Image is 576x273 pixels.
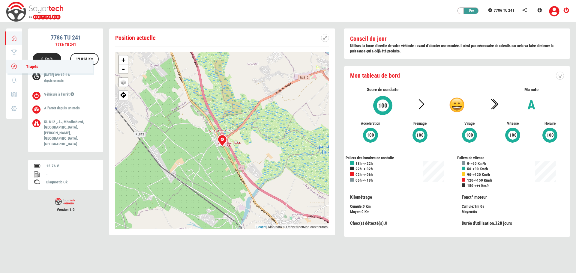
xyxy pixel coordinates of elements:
[467,161,486,166] b: 0->50 Km/h
[73,54,96,66] div: 19 013
[39,54,55,66] div: 0
[536,121,564,126] span: Horaire
[55,198,75,205] img: sayartech-logo.png
[467,183,489,188] b: 150->++ Km/h
[466,132,473,139] span: 100
[44,106,56,110] span: À l'arrêt
[385,221,387,226] span: 0
[255,224,329,230] div: | Map data © OpenStreetMap contributors
[546,132,554,139] span: 100
[350,35,387,42] b: Conseil du jour
[350,220,453,227] div: :
[474,204,484,209] span: 1m 0s
[361,209,364,214] span: 0
[346,155,457,161] div: Paliers des horaires de conduite
[449,121,490,126] span: Virage
[256,225,266,229] a: Leaflet
[467,167,488,171] b: 50->90 Km/h
[467,172,490,177] b: 90->120 Km/h
[524,87,538,92] span: Ma note
[367,132,374,139] span: 100
[20,64,38,69] span: Trajets
[346,194,457,215] div: :
[467,178,492,182] b: 120->150 Km/h
[350,204,361,209] span: Cumulé
[350,209,360,214] span: Moyen
[367,87,398,92] span: Score de conduite
[457,194,569,215] div: :
[350,209,453,215] div: :
[120,91,127,98] img: directions.png
[416,132,424,139] span: 100
[28,207,103,213] span: Version 1.0
[378,102,388,109] span: 100
[355,178,373,182] b: 06h -> 18h
[495,221,512,226] span: 328 jours
[44,79,64,83] label: depuis un mois
[462,209,564,215] div: :
[400,121,440,126] span: Freinage
[88,57,93,62] label: Km
[44,92,94,97] p: Véhicule à l'arrêt
[44,119,94,147] p: RL 812 طم, Mhadbah est, [GEOGRAPHIC_DATA], [PERSON_NAME], [GEOGRAPHIC_DATA], [GEOGRAPHIC_DATA]
[366,204,371,209] span: Km
[461,8,479,14] div: Pro
[527,97,535,113] b: A
[457,155,569,161] div: Paliers de vitesse
[350,221,384,226] span: Choc(s) détecté(s)
[119,91,128,98] span: Afficher ma position sur google map
[350,72,400,79] span: Mon tableau de bord
[364,209,370,214] span: Km
[46,180,97,185] div: Diagnostic Ok
[462,221,494,226] span: Durée d'utilisation
[473,209,477,214] span: 0s
[51,34,81,41] b: 7786 TU 241
[509,132,517,139] span: 100
[119,64,128,73] a: Zoom out
[119,78,128,87] a: Layers
[462,209,472,214] span: Moyen
[350,121,391,126] span: Accélération
[46,163,97,169] div: 12.76 V
[462,220,564,227] div: :
[115,34,156,41] span: Position actuelle
[45,57,52,62] label: Km/h
[355,167,373,171] b: 22h -> 02h
[355,172,373,177] b: 02h -> 06h
[499,121,527,126] span: Vitesse
[119,55,128,64] a: Zoom in
[350,194,453,200] p: Kilométrage
[350,43,553,54] b: Utilisez la force d’inertie de votre véhicule : avant d’aborder une montée, il n’est pas nécessai...
[355,161,373,166] b: 18h -> 22h
[44,72,94,85] p: [DATE] 09:12:16
[462,194,564,200] p: Fonct° moteur
[6,60,93,73] a: Trajets
[46,171,97,177] div: -
[494,8,514,13] span: 7786 TU 241
[462,204,473,209] span: Cumulé
[363,204,365,209] span: 0
[28,42,103,48] div: 7786 TU 241
[449,97,464,112] img: a.png
[57,106,80,110] span: depuis un mois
